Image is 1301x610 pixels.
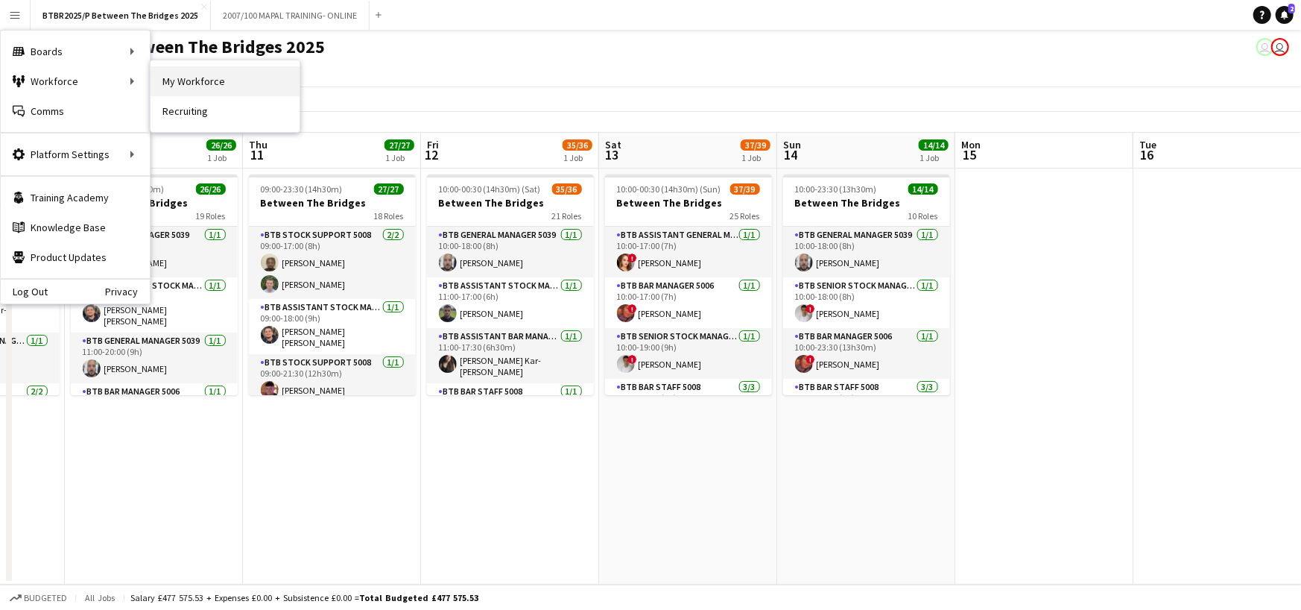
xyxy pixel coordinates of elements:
app-card-role: BTB General Manager 50391/110:00-18:00 (8h)[PERSON_NAME] [783,227,950,277]
a: 2 [1276,6,1294,24]
button: 2007/100 MAPAL TRAINING- ONLINE [211,1,370,30]
app-card-role: BTB Bar Staff 50083/310:30-17:30 (7h) [605,379,772,473]
app-card-role: BTB General Manager 50391/111:00-20:00 (9h)[PERSON_NAME] [71,333,238,383]
app-card-role: BTB General Manager 50391/110:00-18:00 (8h)[PERSON_NAME] [427,227,594,277]
app-card-role: BTB Bar Manager 50061/110:00-23:30 (13h30m)![PERSON_NAME] [783,328,950,379]
app-user-avatar: Amy Cane [1256,38,1274,56]
app-job-card: 10:00-23:30 (13h30m)26/26Between The Bridges19 RolesBTB Event Manager 50391/110:00-18:00 (8h)![PE... [71,174,238,395]
app-job-card: 10:00-23:30 (13h30m)14/14Between The Bridges10 RolesBTB General Manager 50391/110:00-18:00 (8h)[P... [783,174,950,395]
span: 12 [425,146,439,163]
div: Boards [1,37,150,66]
app-card-role: BTB Event Manager 50391/110:00-18:00 (8h)![PERSON_NAME] [71,227,238,277]
span: 37/39 [741,139,770,151]
span: ! [806,355,815,364]
app-card-role: BTB Assistant Stock Manager 50061/109:00-18:00 (9h)[PERSON_NAME] [PERSON_NAME] [249,299,416,354]
a: Log Out [1,286,48,298]
span: ! [628,254,637,262]
span: Mon [961,138,981,151]
span: Thu [249,138,268,151]
span: 27/27 [384,139,414,151]
h3: Between The Bridges [427,196,594,210]
span: Sun [783,138,801,151]
span: 26/26 [206,139,236,151]
span: 14 [781,146,801,163]
app-card-role: BTB Senior Stock Manager 50061/110:00-18:00 (8h)![PERSON_NAME] [783,277,950,328]
a: Product Updates [1,242,150,272]
a: Training Academy [1,183,150,213]
div: 1 Job [207,152,235,163]
span: ! [628,355,637,364]
span: 10:00-23:30 (13h30m) [795,183,877,195]
div: 1 Job [385,152,414,163]
a: Privacy [105,286,150,298]
div: 1 Job [919,152,948,163]
div: Platform Settings [1,139,150,169]
h3: Between The Bridges [71,196,238,210]
app-card-role: BTB Assistant General Manager 50061/110:00-17:00 (7h)![PERSON_NAME] [605,227,772,277]
span: Total Budgeted £477 575.53 [359,592,478,603]
span: 27/27 [374,183,404,195]
span: 16 [1137,146,1156,163]
app-job-card: 10:00-00:30 (14h30m) (Sat)35/36Between The Bridges21 RolesBTB General Manager 50391/110:00-18:00 ... [427,174,594,395]
span: 37/39 [730,183,760,195]
span: ! [806,304,815,313]
span: 14/14 [919,139,949,151]
div: 1 Job [741,152,770,163]
button: BTBR2025/P Between The Bridges 2025 [31,1,211,30]
app-card-role: BTB Stock support 50082/209:00-17:00 (8h)[PERSON_NAME][PERSON_NAME] [249,227,416,299]
app-card-role: BTB Bar Staff 50081/1 [427,383,594,434]
span: 10:00-00:30 (14h30m) (Sat) [439,183,541,195]
span: Budgeted [24,593,67,603]
span: Fri [427,138,439,151]
h3: Between The Bridges [783,196,950,210]
div: 1 Job [563,152,592,163]
app-card-role: BTB Stock support 50081/109:00-21:30 (12h30m)[PERSON_NAME] [249,354,416,405]
span: All jobs [82,592,118,603]
a: My Workforce [151,66,300,96]
app-card-role: BTB Bar Manager 50061/1 [71,383,238,434]
span: Tue [1139,138,1156,151]
span: 14/14 [908,183,938,195]
span: 10:00-00:30 (14h30m) (Sun) [617,183,721,195]
span: 25 Roles [730,210,760,221]
span: 11 [247,146,268,163]
span: 35/36 [563,139,592,151]
app-card-role: BTB Assistant Stock Manager 50061/111:00-17:00 (6h)[PERSON_NAME] [PERSON_NAME] [71,277,238,333]
h1: BTBR2025/P Between The Bridges 2025 [12,36,325,58]
span: 19 Roles [196,210,226,221]
app-job-card: 09:00-23:30 (14h30m)27/27Between The Bridges18 RolesBTB Stock support 50082/209:00-17:00 (8h)[PER... [249,174,416,395]
app-card-role: BTB Assistant Bar Manager 50061/111:00-17:30 (6h30m)[PERSON_NAME] Kar-[PERSON_NAME] [427,328,594,383]
app-job-card: 10:00-00:30 (14h30m) (Sun)37/39Between The Bridges25 RolesBTB Assistant General Manager 50061/110... [605,174,772,395]
span: 2 [1288,4,1295,13]
span: Sat [605,138,621,151]
span: 18 Roles [374,210,404,221]
h3: Between The Bridges [605,196,772,210]
h3: Between The Bridges [249,196,416,210]
app-card-role: BTB Senior Stock Manager 50061/110:00-19:00 (9h)![PERSON_NAME] [605,328,772,379]
div: Workforce [1,66,150,96]
span: 15 [959,146,981,163]
a: Knowledge Base [1,213,150,242]
span: 26/26 [196,183,226,195]
span: ! [628,304,637,313]
span: 13 [603,146,621,163]
app-card-role: BTB Bar Manager 50061/110:00-17:00 (7h)![PERSON_NAME] [605,277,772,328]
span: 10 Roles [908,210,938,221]
span: 09:00-23:30 (14h30m) [261,183,343,195]
app-user-avatar: Amy Cane [1271,38,1289,56]
a: Recruiting [151,96,300,126]
app-card-role: BTB Assistant Stock Manager 50061/111:00-17:00 (6h)[PERSON_NAME] [427,277,594,328]
button: Budgeted [7,590,69,606]
div: Salary £477 575.53 + Expenses £0.00 + Subsistence £0.00 = [130,592,478,603]
app-card-role: BTB Bar Staff 50083/310:30-17:30 (7h) [783,379,950,473]
span: 21 Roles [552,210,582,221]
span: 35/36 [552,183,582,195]
a: Comms [1,96,150,126]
